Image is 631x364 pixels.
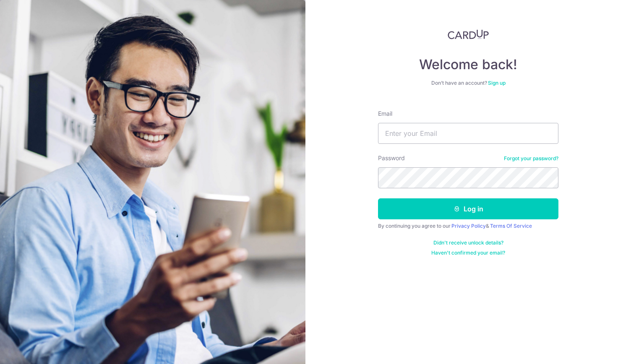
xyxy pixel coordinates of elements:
[378,198,558,219] button: Log in
[433,239,503,246] a: Didn't receive unlock details?
[378,154,405,162] label: Password
[490,223,532,229] a: Terms Of Service
[451,223,486,229] a: Privacy Policy
[378,80,558,86] div: Don’t have an account?
[378,223,558,229] div: By continuing you agree to our &
[488,80,506,86] a: Sign up
[378,109,392,118] label: Email
[448,29,489,39] img: CardUp Logo
[431,250,505,256] a: Haven't confirmed your email?
[378,123,558,144] input: Enter your Email
[504,155,558,162] a: Forgot your password?
[378,56,558,73] h4: Welcome back!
